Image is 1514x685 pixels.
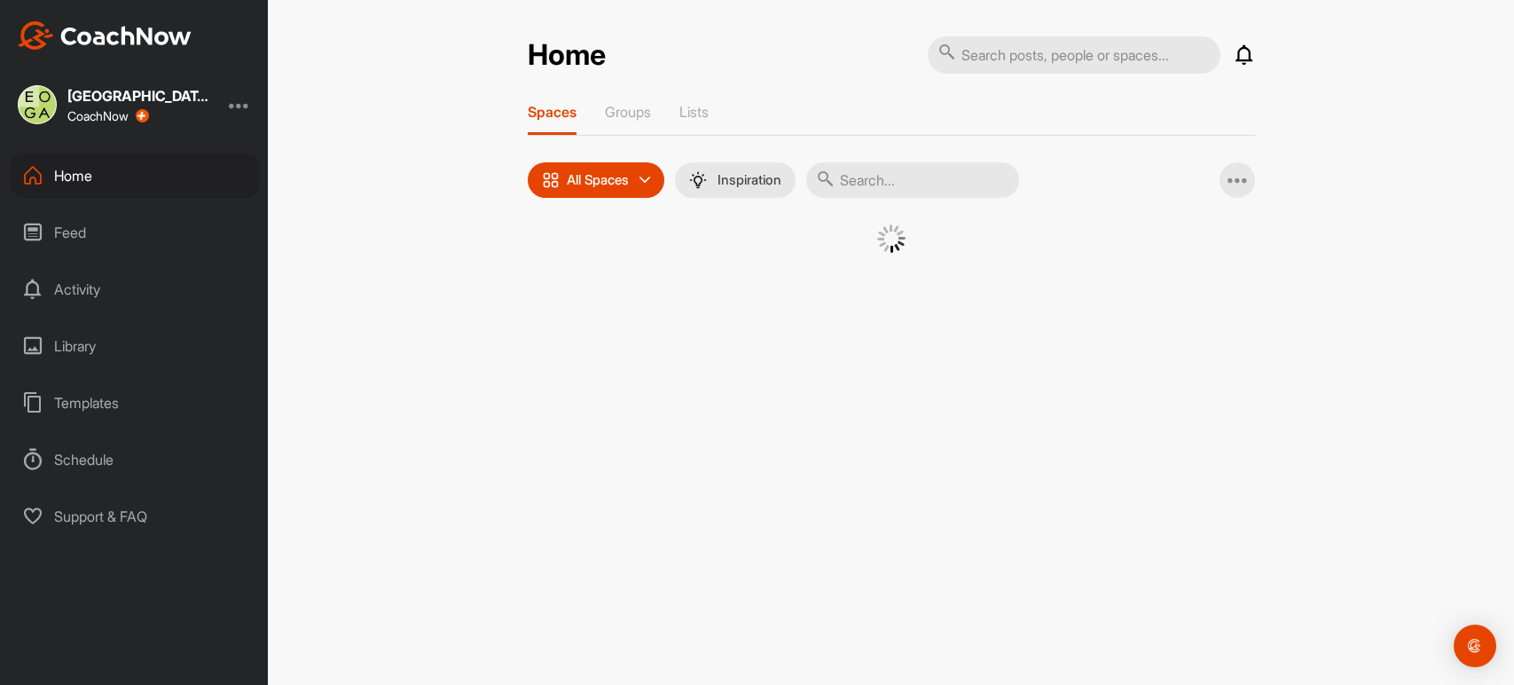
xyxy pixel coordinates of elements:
[10,154,260,198] div: Home
[528,38,606,73] h2: Home
[10,324,260,368] div: Library
[605,103,651,121] p: Groups
[928,36,1220,74] input: Search posts, people or spaces...
[679,103,709,121] p: Lists
[10,267,260,311] div: Activity
[67,109,149,123] div: CoachNow
[1454,625,1496,667] div: Open Intercom Messenger
[528,103,577,121] p: Spaces
[877,224,906,253] img: G6gVgL6ErOh57ABN0eRmCEwV0I4iEi4d8EwaPGI0tHgoAbU4EAHFLEQAh+QQFCgALACwIAA4AGAASAAAEbHDJSesaOCdk+8xg...
[567,173,629,187] p: All Spaces
[718,173,781,187] p: Inspiration
[10,494,260,539] div: Support & FAQ
[67,89,209,103] div: [GEOGRAPHIC_DATA]
[542,171,560,189] img: icon
[10,381,260,425] div: Templates
[10,210,260,255] div: Feed
[10,437,260,482] div: Schedule
[806,162,1019,198] input: Search...
[18,85,57,124] img: square_f525d032383ae438c3449c8ebeccd77f.jpg
[689,171,707,189] img: menuIcon
[18,21,192,50] img: CoachNow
